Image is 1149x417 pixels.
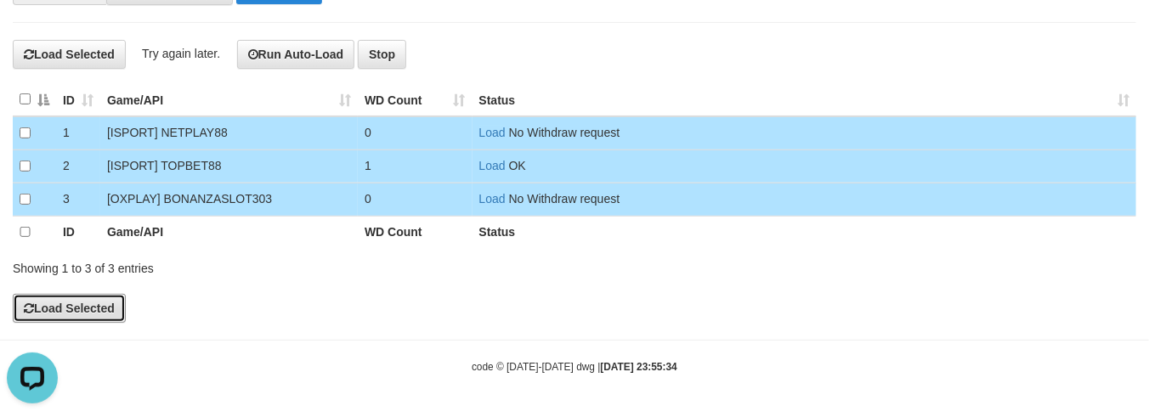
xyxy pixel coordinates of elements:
th: WD Count: activate to sort column ascending [358,83,473,116]
a: Load [479,126,506,139]
span: 0 [365,126,371,139]
span: No Withdraw request [509,126,620,139]
span: 1 [365,159,371,172]
button: Load Selected [13,40,126,69]
button: Run Auto-Load [237,40,355,69]
th: ID: activate to sort column ascending [56,83,100,116]
td: [ISPORT] NETPLAY88 [100,116,358,149]
span: OK [509,159,526,172]
td: 1 [56,116,100,149]
th: Game/API: activate to sort column ascending [100,83,358,116]
div: Showing 1 to 3 of 3 entries [13,253,466,277]
td: [ISPORT] TOPBET88 [100,149,358,183]
button: Stop [358,40,406,69]
td: [OXPLAY] BONANZASLOT303 [100,183,358,216]
span: No Withdraw request [509,192,620,206]
th: Game/API [100,216,358,248]
strong: [DATE] 23:55:34 [601,361,677,373]
td: 3 [56,183,100,216]
button: Load Selected [13,294,126,323]
button: Open LiveChat chat widget [7,7,58,58]
small: code © [DATE]-[DATE] dwg | [472,361,677,373]
th: Status [473,216,1136,248]
th: ID [56,216,100,248]
a: Load [479,159,506,172]
td: 2 [56,149,100,183]
a: Load [479,192,506,206]
th: WD Count [358,216,473,248]
span: 0 [365,192,371,206]
span: Try again later. [142,47,220,60]
th: Status: activate to sort column ascending [473,83,1136,116]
